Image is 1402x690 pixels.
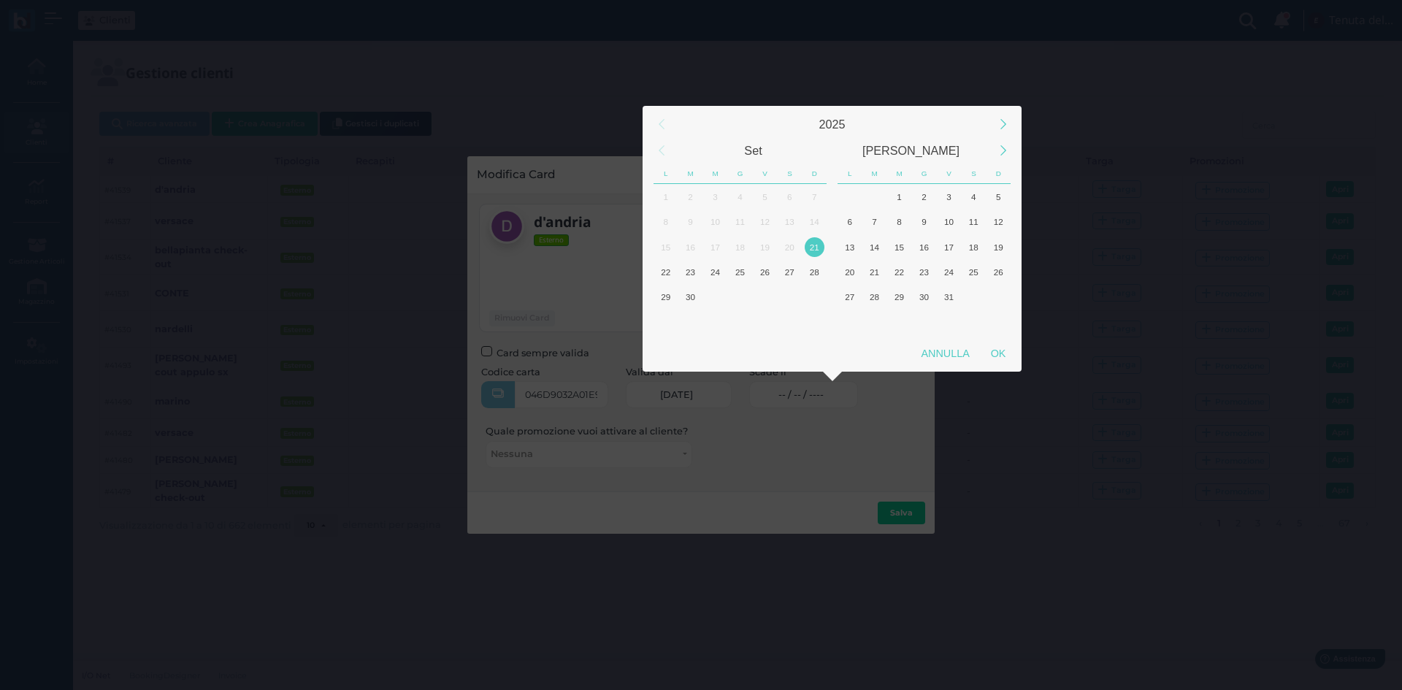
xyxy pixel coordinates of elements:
[752,310,777,334] div: Venerdì, Ottobre 10
[656,237,675,257] div: 15
[703,210,728,234] div: Mercoledì, Settembre 10
[939,187,959,207] div: 3
[777,164,802,184] div: Sabato
[887,259,912,284] div: Mercoledì, Ottobre 22
[780,237,800,257] div: 20
[889,237,909,257] div: 15
[989,187,1008,207] div: 5
[961,234,986,259] div: Sabato, Ottobre 18
[678,310,703,334] div: Martedì, Ottobre 7
[980,340,1016,367] div: OK
[703,184,728,209] div: Mercoledì, Settembre 3
[936,184,961,209] div: Venerdì, Ottobre 3
[777,285,802,310] div: Sabato, Ottobre 4
[887,210,912,234] div: Mercoledì, Ottobre 8
[865,287,884,307] div: 28
[838,184,862,209] div: Lunedì, Settembre 29
[838,285,862,310] div: Lunedì, Ottobre 27
[862,184,887,209] div: Martedì, Settembre 30
[840,287,859,307] div: 27
[936,310,961,334] div: Venerdì, Novembre 7
[964,212,984,231] div: 11
[912,210,937,234] div: Giovedì, Ottobre 9
[802,210,827,234] div: Domenica, Settembre 14
[889,287,909,307] div: 29
[912,164,937,184] div: Giovedì
[654,310,678,334] div: Lunedì, Ottobre 6
[865,262,884,282] div: 21
[987,109,1019,140] div: Next Year
[936,285,961,310] div: Venerdì, Ottobre 31
[911,340,980,367] div: Annulla
[964,237,984,257] div: 18
[912,184,937,209] div: Giovedì, Ottobre 2
[780,212,800,231] div: 13
[887,164,912,184] div: Mercoledì
[646,109,677,140] div: Previous Year
[752,210,777,234] div: Venerdì, Settembre 12
[887,184,912,209] div: Mercoledì, Ottobre 1
[912,259,937,284] div: Giovedì, Ottobre 23
[705,237,725,257] div: 17
[755,262,775,282] div: 26
[705,212,725,231] div: 10
[728,259,753,284] div: Giovedì, Settembre 25
[678,210,703,234] div: Martedì, Settembre 9
[656,262,675,282] div: 22
[728,285,753,310] div: Giovedì, Ottobre 2
[728,234,753,259] div: Giovedì, Settembre 18
[646,135,677,166] div: Previous Month
[654,259,678,284] div: Lunedì, Settembre 22
[802,310,827,334] div: Domenica, Ottobre 12
[862,285,887,310] div: Martedì, Ottobre 28
[703,285,728,310] div: Mercoledì, Ottobre 1
[914,237,934,257] div: 16
[986,259,1011,284] div: Domenica, Ottobre 26
[730,237,750,257] div: 18
[654,210,678,234] div: Lunedì, Settembre 8
[678,184,703,209] div: Martedì, Settembre 2
[989,212,1008,231] div: 12
[730,262,750,282] div: 25
[862,210,887,234] div: Martedì, Ottobre 7
[840,262,859,282] div: 20
[986,285,1011,310] div: Domenica, Novembre 2
[887,285,912,310] div: Mercoledì, Ottobre 29
[777,234,802,259] div: Sabato, Settembre 20
[656,212,675,231] div: 8
[728,310,753,334] div: Giovedì, Ottobre 9
[832,137,990,164] div: Ottobre
[961,285,986,310] div: Sabato, Novembre 1
[728,164,753,184] div: Giovedì
[987,135,1019,166] div: Next Month
[986,310,1011,334] div: Domenica, Novembre 9
[914,187,934,207] div: 2
[838,164,862,184] div: Lunedì
[43,12,96,23] span: Assistenza
[961,184,986,209] div: Sabato, Ottobre 4
[961,310,986,334] div: Sabato, Novembre 8
[862,310,887,334] div: Martedì, Novembre 4
[703,259,728,284] div: Mercoledì, Settembre 24
[802,285,827,310] div: Domenica, Ottobre 5
[939,237,959,257] div: 17
[889,262,909,282] div: 22
[961,259,986,284] div: Sabato, Ottobre 25
[780,187,800,207] div: 6
[678,164,703,184] div: Martedì
[986,234,1011,259] div: Domenica, Ottobre 19
[989,262,1008,282] div: 26
[728,210,753,234] div: Giovedì, Settembre 11
[777,259,802,284] div: Sabato, Settembre 27
[755,212,775,231] div: 12
[862,234,887,259] div: Martedì, Ottobre 14
[777,184,802,209] div: Sabato, Settembre 6
[838,310,862,334] div: Lunedì, Novembre 3
[961,210,986,234] div: Sabato, Ottobre 11
[654,164,678,184] div: Lunedì
[656,187,675,207] div: 1
[936,210,961,234] div: Venerdì, Ottobre 10
[838,259,862,284] div: Lunedì, Ottobre 20
[681,187,700,207] div: 2
[777,310,802,334] div: Sabato, Ottobre 11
